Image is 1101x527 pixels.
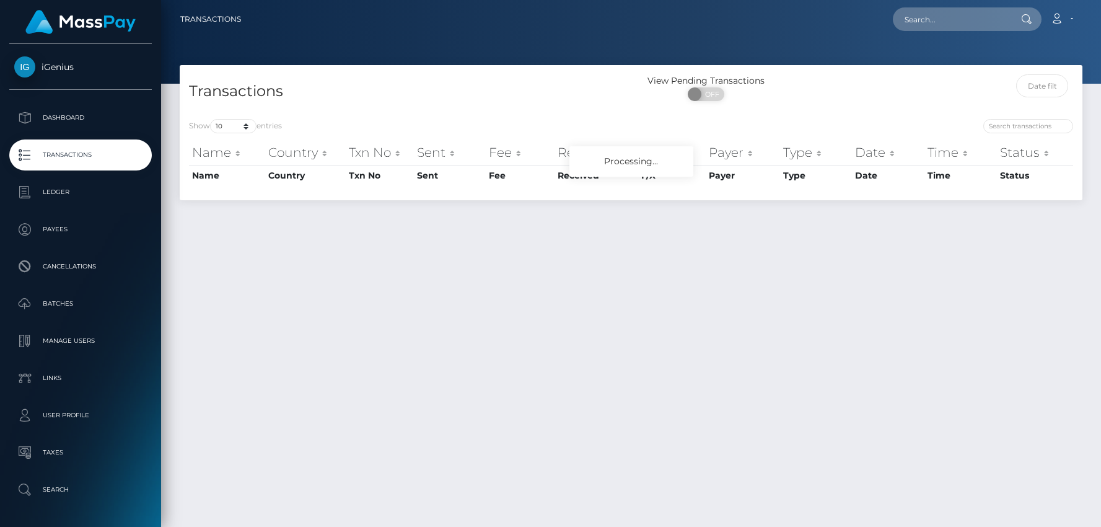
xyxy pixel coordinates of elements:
[9,474,152,505] a: Search
[555,140,638,165] th: Received
[14,332,147,350] p: Manage Users
[852,140,924,165] th: Date
[189,166,265,185] th: Name
[14,220,147,239] p: Payees
[14,146,147,164] p: Transactions
[924,166,997,185] th: Time
[9,214,152,245] a: Payees
[9,251,152,282] a: Cancellations
[631,74,782,87] div: View Pending Transactions
[9,400,152,431] a: User Profile
[893,7,1009,31] input: Search...
[14,369,147,387] p: Links
[852,166,924,185] th: Date
[14,56,35,77] img: iGenius
[14,257,147,276] p: Cancellations
[569,146,693,177] div: Processing...
[14,183,147,201] p: Ledger
[486,166,555,185] th: Fee
[189,140,265,165] th: Name
[25,10,136,34] img: MassPay Logo
[265,140,346,165] th: Country
[180,6,241,32] a: Transactions
[9,139,152,170] a: Transactions
[780,140,852,165] th: Type
[924,140,997,165] th: Time
[695,87,726,101] span: OFF
[14,443,147,462] p: Taxes
[9,288,152,319] a: Batches
[346,140,414,165] th: Txn No
[9,61,152,73] span: iGenius
[706,140,780,165] th: Payer
[346,166,414,185] th: Txn No
[414,140,485,165] th: Sent
[997,166,1073,185] th: Status
[9,437,152,468] a: Taxes
[706,166,780,185] th: Payer
[780,166,852,185] th: Type
[486,140,555,165] th: Fee
[265,166,346,185] th: Country
[14,480,147,499] p: Search
[1016,74,1068,97] input: Date filter
[210,119,257,133] select: Showentries
[14,406,147,425] p: User Profile
[14,294,147,313] p: Batches
[9,363,152,394] a: Links
[9,102,152,133] a: Dashboard
[414,166,485,185] th: Sent
[9,177,152,208] a: Ledger
[189,119,282,133] label: Show entries
[9,325,152,356] a: Manage Users
[555,166,638,185] th: Received
[983,119,1073,133] input: Search transactions
[997,140,1073,165] th: Status
[189,81,622,102] h4: Transactions
[14,108,147,127] p: Dashboard
[638,140,706,165] th: F/X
